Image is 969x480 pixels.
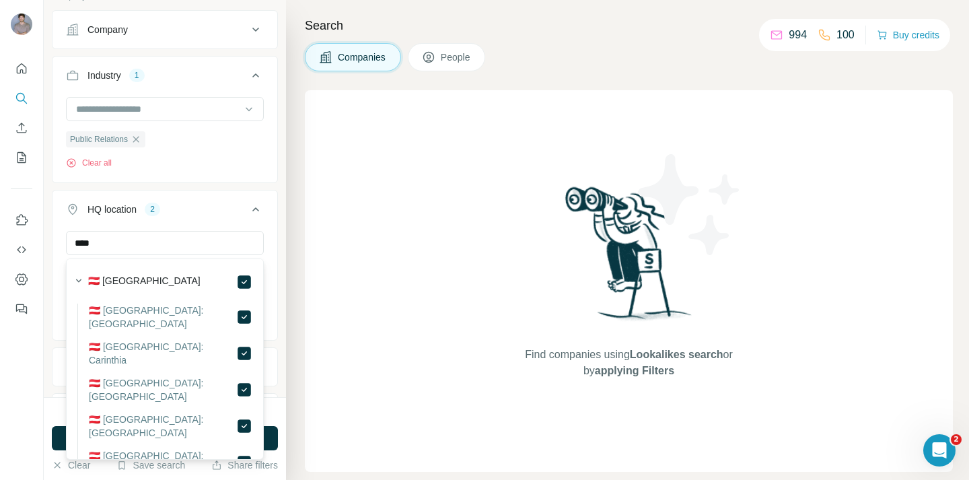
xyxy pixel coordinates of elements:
button: Save search [116,458,185,472]
p: 994 [789,27,807,43]
button: Company [52,13,277,46]
label: 🇦🇹 [GEOGRAPHIC_DATA]: [GEOGRAPHIC_DATA] [89,449,236,476]
label: 🇦🇹 [GEOGRAPHIC_DATA] [88,274,201,290]
button: Clear all [66,157,112,169]
span: Public Relations [70,133,128,145]
img: Surfe Illustration - Woman searching with binoculars [559,183,699,333]
button: Clear [52,458,90,472]
span: Companies [338,50,387,64]
span: Find companies using or by [521,347,736,379]
div: 1 [129,69,145,81]
label: 🇦🇹 [GEOGRAPHIC_DATA]: [GEOGRAPHIC_DATA] [89,304,236,331]
img: Surfe Illustration - Stars [629,144,750,265]
button: Buy credits [877,26,939,44]
button: Dashboard [11,267,32,292]
button: My lists [11,145,32,170]
span: Lookalikes search [630,349,723,360]
iframe: Intercom live chat [923,434,956,467]
button: Search [11,86,32,110]
label: 🇦🇹 [GEOGRAPHIC_DATA]: [GEOGRAPHIC_DATA] [89,376,236,403]
label: 🇦🇹 [GEOGRAPHIC_DATA]: Carinthia [89,340,236,367]
button: Employees (size)3 [52,397,277,434]
span: People [441,50,472,64]
button: HQ location2 [52,193,277,231]
button: Use Surfe on LinkedIn [11,208,32,232]
p: 100 [836,27,855,43]
img: Avatar [11,13,32,35]
h4: Search [305,16,953,35]
label: 🇦🇹 [GEOGRAPHIC_DATA]: [GEOGRAPHIC_DATA] [89,413,236,440]
button: Enrich CSV [11,116,32,140]
button: Industry1 [52,59,277,97]
button: Use Surfe API [11,238,32,262]
button: Feedback [11,297,32,321]
button: Annual revenue ($) [52,351,277,383]
div: Company [87,23,128,36]
span: applying Filters [595,365,674,376]
button: Run search [52,426,278,450]
div: 2 [145,203,160,215]
div: Industry [87,69,121,82]
div: HQ location [87,203,137,216]
span: 2 [951,434,962,445]
button: Share filters [211,458,278,472]
button: Quick start [11,57,32,81]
